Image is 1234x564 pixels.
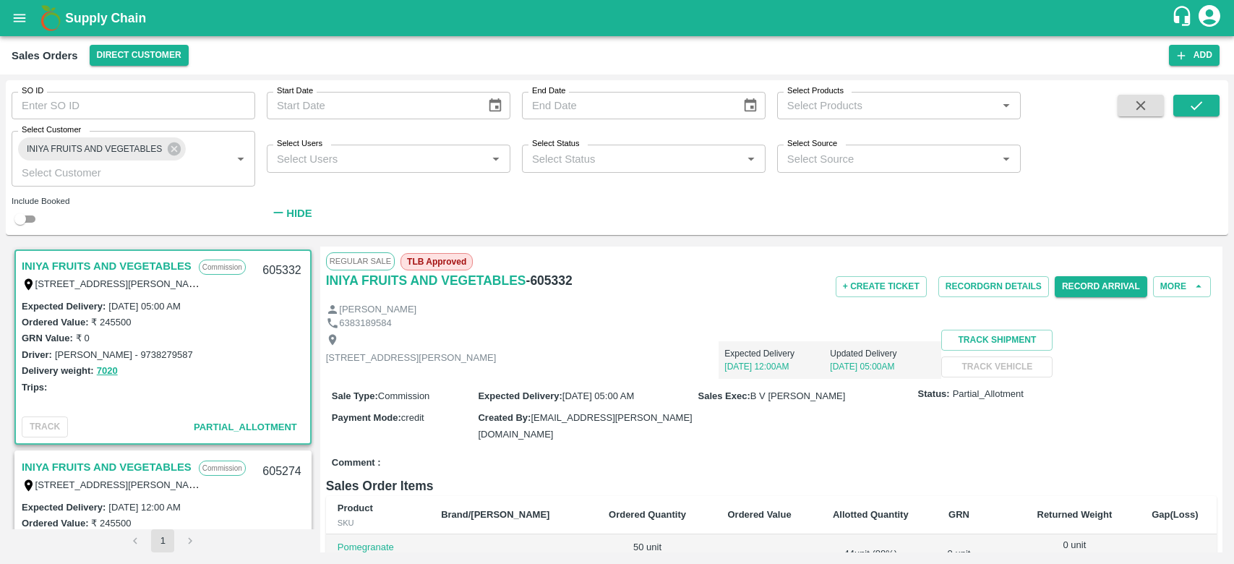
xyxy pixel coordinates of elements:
[194,422,297,432] span: Partial_Allotment
[22,257,192,275] a: INIYA FRUITS AND VEGETABLES
[332,390,378,401] label: Sale Type :
[22,301,106,312] label: Expected Delivery :
[22,85,43,97] label: SO ID
[953,388,1024,401] span: Partial_Allotment
[478,412,692,439] span: [EMAIL_ADDRESS][PERSON_NAME][DOMAIN_NAME]
[522,92,731,119] input: End Date
[199,260,246,275] p: Commission
[338,516,418,529] div: SKU
[35,278,206,289] label: [STREET_ADDRESS][PERSON_NAME]
[12,92,255,119] input: Enter SO ID
[724,347,830,360] p: Expected Delivery
[326,252,395,270] span: Regular Sale
[787,138,837,150] label: Select Source
[286,208,312,219] strong: Hide
[3,1,36,35] button: open drawer
[609,509,686,520] b: Ordered Quantity
[698,390,750,401] label: Sales Exec :
[254,254,309,288] div: 605332
[338,541,418,555] p: Pomegranate
[836,276,927,297] button: + Create Ticket
[22,518,88,529] label: Ordered Value:
[12,46,78,65] div: Sales Orders
[938,276,1049,297] button: RecordGRN Details
[90,45,189,66] button: Select DC
[55,349,193,360] label: [PERSON_NAME] - 9738279587
[339,317,391,330] p: 6383189584
[1169,45,1220,66] button: Add
[830,347,935,360] p: Updated Delivery
[36,4,65,33] img: logo
[727,509,791,520] b: Ordered Value
[12,195,255,208] div: Include Booked
[724,360,830,373] p: [DATE] 12:00AM
[332,456,381,470] label: Comment :
[997,96,1016,115] button: Open
[254,455,309,489] div: 605274
[267,92,476,119] input: Start Date
[35,479,206,490] label: [STREET_ADDRESS][PERSON_NAME]
[22,124,81,136] label: Select Customer
[65,11,146,25] b: Supply Chain
[65,8,1171,28] a: Supply Chain
[750,390,845,401] span: B V [PERSON_NAME]
[441,509,549,520] b: Brand/[PERSON_NAME]
[742,150,760,168] button: Open
[481,92,509,119] button: Choose date
[326,270,526,291] a: INIYA FRUITS AND VEGETABLES
[1152,509,1198,520] b: Gap(Loss)
[22,317,88,328] label: Ordered Value:
[76,333,90,343] label: ₹ 0
[277,85,313,97] label: Start Date
[277,138,322,150] label: Select Users
[781,96,993,115] input: Select Products
[787,85,844,97] label: Select Products
[151,529,174,552] button: page 1
[478,412,531,423] label: Created By :
[267,201,316,226] button: Hide
[22,333,73,343] label: GRN Value:
[121,529,204,552] nav: pagination navigation
[941,330,1053,351] button: Track Shipment
[526,270,573,291] h6: - 605332
[833,509,909,520] b: Allotted Quantity
[16,163,208,181] input: Select Customer
[271,149,482,168] input: Select Users
[22,349,52,360] label: Driver:
[400,253,473,270] span: TLB Approved
[108,301,180,312] label: [DATE] 05:00 AM
[22,382,47,393] label: Trips:
[562,390,634,401] span: [DATE] 05:00 AM
[532,85,565,97] label: End Date
[108,502,180,513] label: [DATE] 12:00 AM
[737,92,764,119] button: Choose date
[1196,3,1222,33] div: account of current user
[781,149,993,168] input: Select Source
[22,365,94,376] label: Delivery weight:
[231,150,250,168] button: Open
[91,317,131,328] label: ₹ 245500
[478,390,562,401] label: Expected Delivery :
[948,509,969,520] b: GRN
[526,149,737,168] input: Select Status
[339,303,416,317] p: [PERSON_NAME]
[18,137,186,161] div: INIYA FRUITS AND VEGETABLES
[22,502,106,513] label: Expected Delivery :
[332,412,401,423] label: Payment Mode :
[1037,509,1113,520] b: Returned Weight
[487,150,505,168] button: Open
[378,390,430,401] span: Commission
[830,360,935,373] p: [DATE] 05:00AM
[401,412,424,423] span: credit
[326,476,1217,496] h6: Sales Order Items
[918,388,950,401] label: Status:
[18,142,171,157] span: INIYA FRUITS AND VEGETABLES
[97,363,118,380] button: 7020
[1055,276,1147,297] button: Record Arrival
[199,461,246,476] p: Commission
[326,351,497,365] p: [STREET_ADDRESS][PERSON_NAME]
[1153,276,1211,297] button: More
[338,503,373,513] b: Product
[91,518,131,529] label: ₹ 245500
